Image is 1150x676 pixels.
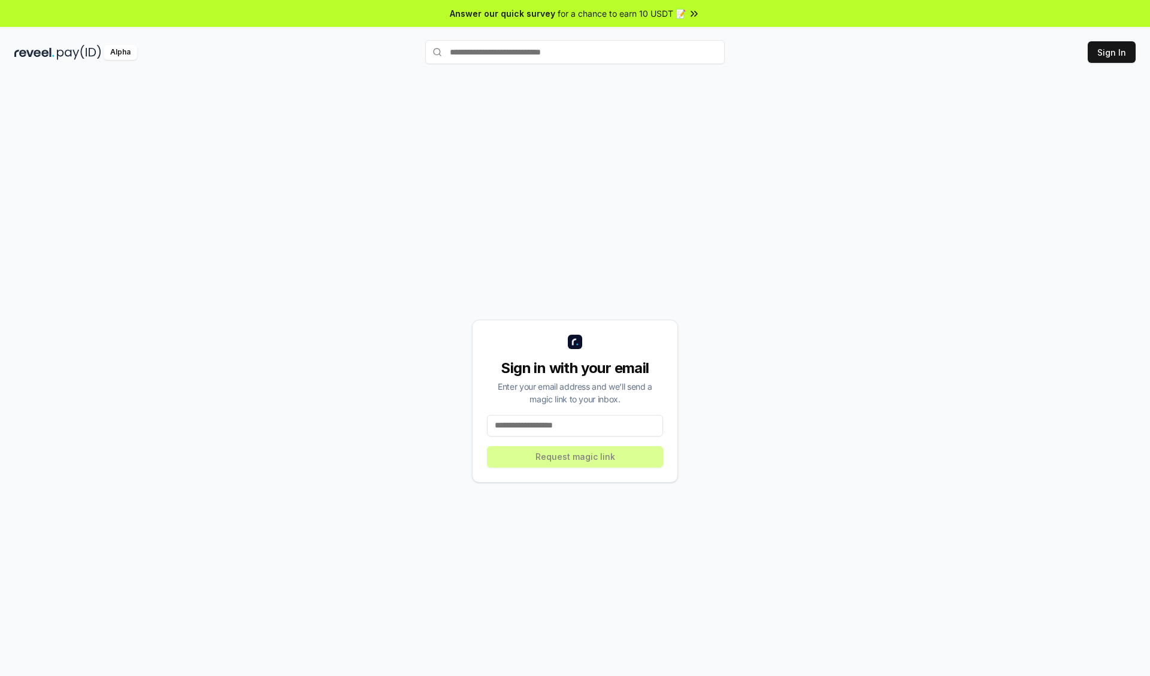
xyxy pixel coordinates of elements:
div: Alpha [104,45,137,60]
img: logo_small [568,335,582,349]
img: reveel_dark [14,45,55,60]
div: Sign in with your email [487,359,663,378]
div: Enter your email address and we’ll send a magic link to your inbox. [487,380,663,405]
span: for a chance to earn 10 USDT 📝 [558,7,686,20]
button: Sign In [1088,41,1136,63]
span: Answer our quick survey [450,7,555,20]
img: pay_id [57,45,101,60]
